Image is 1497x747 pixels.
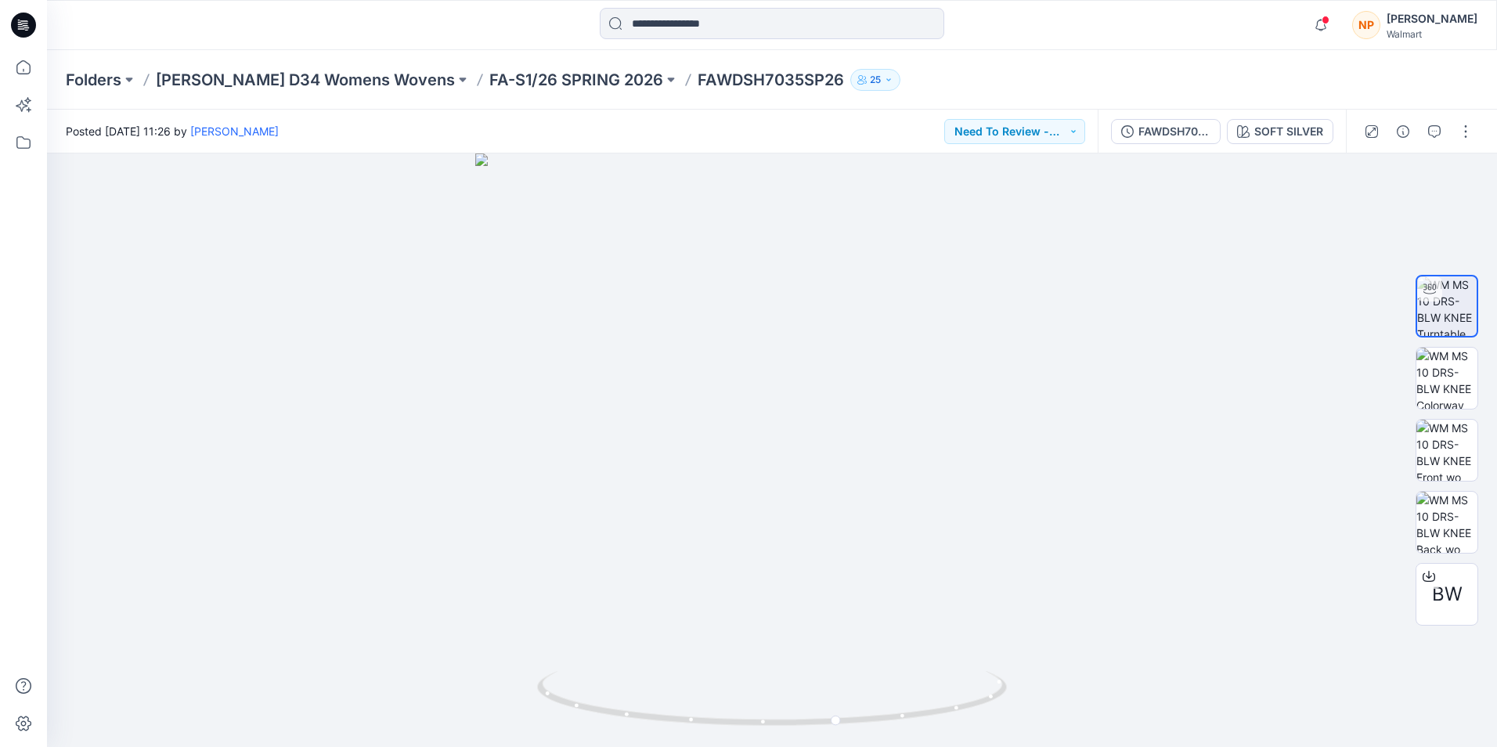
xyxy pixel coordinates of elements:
[1417,276,1477,336] img: WM MS 10 DRS-BLW KNEE Turntable with Avatar
[489,69,663,91] a: FA-S1/26 SPRING 2026
[190,125,279,138] a: [PERSON_NAME]
[1416,492,1477,553] img: WM MS 10 DRS-BLW KNEE Back wo Avatar
[1416,348,1477,409] img: WM MS 10 DRS-BLW KNEE Colorway wo Avatar
[156,69,455,91] a: [PERSON_NAME] D34 Womens Wovens
[1391,119,1416,144] button: Details
[1352,11,1380,39] div: NP
[1138,123,1210,140] div: FAWDSH7035SP26
[1432,580,1463,608] span: BW
[1387,28,1477,40] div: Walmart
[66,69,121,91] a: Folders
[1227,119,1333,144] button: SOFT SILVER
[1254,123,1323,140] div: SOFT SILVER
[870,71,881,88] p: 25
[698,69,844,91] p: FAWDSH7035SP26
[66,123,279,139] span: Posted [DATE] 11:26 by
[1416,420,1477,481] img: WM MS 10 DRS-BLW KNEE Front wo Avatar
[1387,9,1477,28] div: [PERSON_NAME]
[1111,119,1221,144] button: FAWDSH7035SP26
[850,69,900,91] button: 25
